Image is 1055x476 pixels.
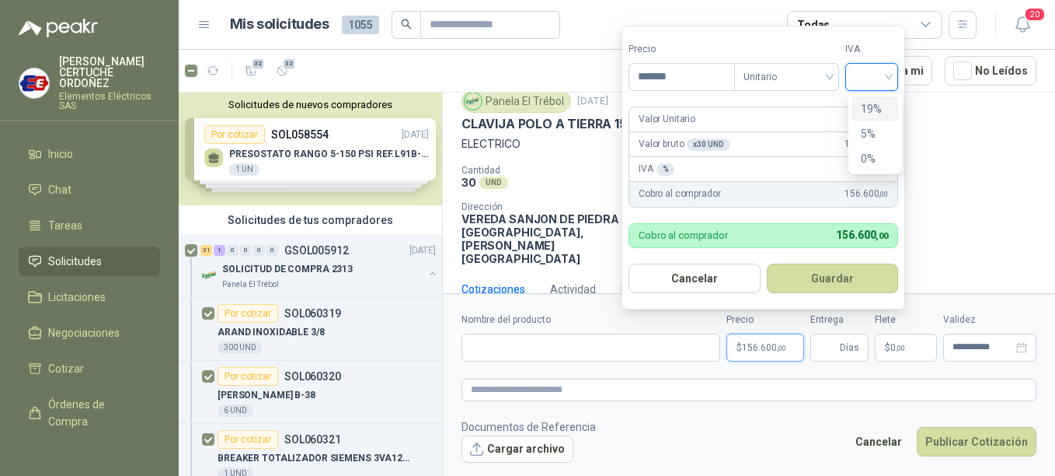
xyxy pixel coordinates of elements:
p: $ 0,00 [875,334,937,362]
span: 20 [1024,7,1046,22]
span: Chat [48,181,71,198]
button: Solicitudes de nuevos compradores [185,99,436,110]
button: Cargar archivo [461,436,573,464]
span: Tareas [48,217,82,234]
p: Valor Unitario [639,112,695,127]
p: Cobro al comprador [639,230,728,240]
span: 32 [251,58,266,70]
p: Valor bruto [639,137,730,152]
p: Panela El Trébol [222,278,279,291]
label: Nombre del producto [461,313,720,327]
p: VEREDA SANJON DE PIEDRA [GEOGRAPHIC_DATA] , [PERSON_NAME][GEOGRAPHIC_DATA] [461,212,630,265]
p: IVA [639,162,674,177]
p: CLAVIJA POLO A TIERRA 15 AMP CODELCA [461,116,722,132]
span: Licitaciones [48,289,106,306]
label: Validez [943,313,1036,327]
p: SOLICITUD DE COMPRA 2313 [222,262,353,277]
button: Cancelar [847,427,911,457]
p: [DATE] [409,243,436,258]
span: 156.600 [844,187,888,201]
div: 300 UND [218,341,263,354]
div: 1 [214,245,225,256]
div: Mensajes [621,281,668,298]
p: GSOL005912 [284,245,349,256]
div: Por cotizar [218,367,278,386]
button: 20 [1008,11,1036,39]
p: ARAND INOXIDABLE 3/8 [218,325,325,340]
div: 19% [851,96,899,121]
div: 31 [200,245,212,256]
div: 0 [227,245,239,256]
span: Inicio [48,145,73,163]
span: 156.600 [836,229,888,241]
a: Negociaciones [19,318,160,348]
p: $156.600,00 [726,334,804,362]
span: ,00 [876,231,888,241]
span: Cotizar [48,360,84,377]
div: Solicitudes de nuevos compradoresPor cotizarSOL058554[DATE] PRESOSTATO RANGO 5-150 PSI REF.L91B-1... [179,93,442,205]
p: 30 [461,176,476,189]
img: Company Logo [19,68,49,98]
a: Cotizar [19,354,160,383]
div: Panela El Trébol [461,89,571,113]
span: Unitario [743,65,830,89]
span: ,00 [896,344,905,352]
button: 32 [270,58,294,83]
a: Solicitudes [19,247,160,276]
div: Solicitudes de tus compradores [179,205,442,235]
span: ,00 [777,344,786,352]
p: BREAKER TOTALIZADOR SIEMENS 3VA1220-SEF32-0AA00(140-200)AMP [218,451,411,466]
label: Entrega [810,313,869,327]
label: IVA [845,42,898,57]
div: 6 UND [218,404,253,417]
div: Por cotizar [218,430,278,449]
p: Elementos Eléctricos SAS [59,92,160,110]
div: 5% [861,125,890,142]
label: Precio [628,42,734,57]
a: Chat [19,175,160,205]
div: Actividad [550,281,596,298]
p: SOL060321 [284,434,341,445]
div: Por cotizar [218,304,278,323]
div: UND [479,177,508,189]
p: SOL060320 [284,371,341,382]
p: Dirección [461,201,630,212]
div: Todas [797,16,830,33]
a: 31 1 0 0 0 0 GSOL005912[DATE] Company LogoSOLICITUD DE COMPRA 2313Panela El Trébol [200,241,439,291]
img: Company Logo [465,93,482,110]
a: Inicio [19,139,160,169]
p: ELECTRICO [461,135,1036,152]
span: 32 [282,58,297,70]
button: Publicar Cotización [917,427,1036,457]
a: Órdenes de Compra [19,390,160,436]
div: 0 [240,245,252,256]
span: 0 [890,343,905,352]
div: 0% [851,146,899,171]
a: Por cotizarSOL060319ARAND INOXIDABLE 3/8300 UND [179,298,442,361]
span: ,00 [879,190,888,198]
p: SOL060319 [284,308,341,319]
label: Precio [726,313,804,327]
button: 32 [239,58,263,83]
span: Solicitudes [48,253,102,270]
p: Cobro al comprador [639,187,720,201]
div: 0 [253,245,265,256]
img: Company Logo [200,266,219,285]
span: 1055 [342,16,379,34]
button: Cancelar [628,264,761,293]
label: Flete [875,313,937,327]
div: x 30 UND [687,138,729,151]
button: Guardar [767,264,899,293]
div: 0 [266,245,278,256]
img: Logo peakr [19,19,98,37]
div: 0% [861,150,890,167]
a: Tareas [19,211,160,240]
p: Cantidad [461,165,663,176]
div: 19% [861,100,890,117]
div: 5% [851,121,899,146]
div: % [656,163,675,176]
span: 156.600 [742,343,786,352]
p: [PERSON_NAME] B-38 [218,388,315,403]
a: Por cotizarSOL060320[PERSON_NAME] B-386 UND [179,361,442,424]
p: [PERSON_NAME] CERTUCHE ORDOÑEZ [59,56,160,89]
